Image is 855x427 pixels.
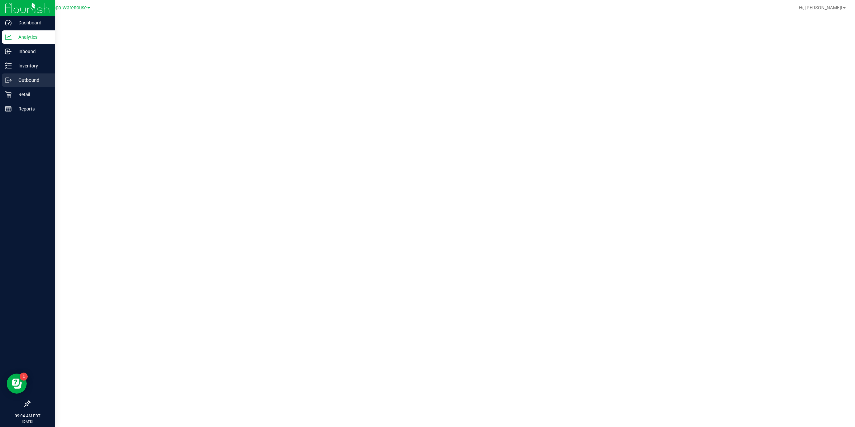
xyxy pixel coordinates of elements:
[12,47,52,55] p: Inbound
[5,19,12,26] inline-svg: Dashboard
[46,5,87,11] span: Tampa Warehouse
[5,48,12,55] inline-svg: Inbound
[5,91,12,98] inline-svg: Retail
[12,76,52,84] p: Outbound
[20,373,28,381] iframe: Resource center unread badge
[7,374,27,394] iframe: Resource center
[12,105,52,113] p: Reports
[5,34,12,40] inline-svg: Analytics
[3,413,52,419] p: 09:04 AM EDT
[12,62,52,70] p: Inventory
[5,77,12,83] inline-svg: Outbound
[799,5,842,10] span: Hi, [PERSON_NAME]!
[5,62,12,69] inline-svg: Inventory
[12,33,52,41] p: Analytics
[5,105,12,112] inline-svg: Reports
[12,90,52,98] p: Retail
[3,419,52,424] p: [DATE]
[12,19,52,27] p: Dashboard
